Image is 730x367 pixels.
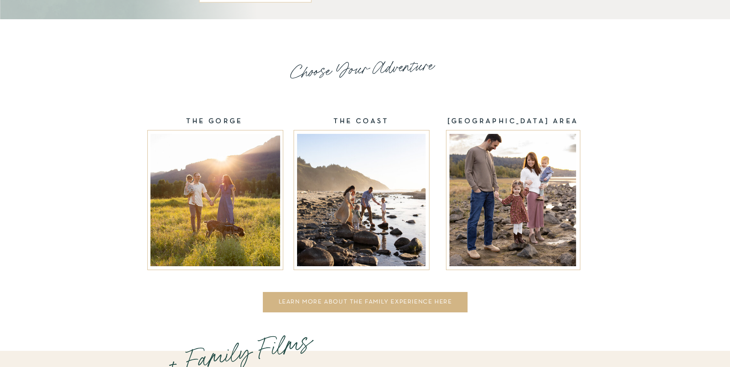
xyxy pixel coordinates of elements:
p: Choose Your Adventure [255,53,468,87]
a: LEARN MORE ABOUT THE FAMILY EXPERIENCE HERE [267,299,463,308]
b: THE COAST [334,118,389,125]
b: [GEOGRAPHIC_DATA] AREA [448,118,579,125]
b: THE GORGE [186,118,243,125]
